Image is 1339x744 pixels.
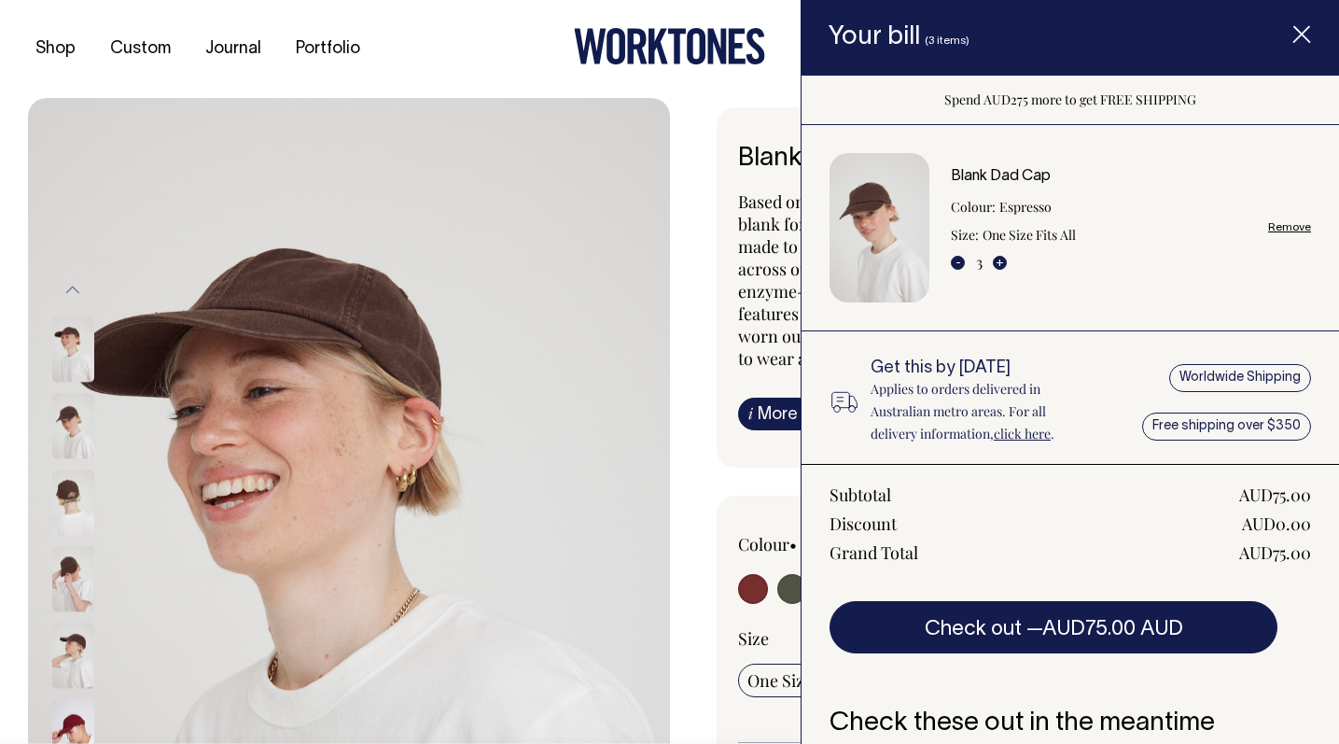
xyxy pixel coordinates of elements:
[789,533,797,555] span: •
[830,601,1277,653] button: Check out —AUD75.00 AUD
[830,512,897,535] div: Discount
[994,425,1051,442] a: click here
[1268,221,1311,233] a: Remove
[288,34,368,64] a: Portfolio
[871,359,1092,378] h6: Get this by [DATE]
[951,224,979,246] dt: Size:
[1239,484,1311,506] div: AUD75.00
[830,484,891,506] div: Subtotal
[944,91,1196,108] span: Spend AUD275 more to get FREE SHIPPING
[951,256,965,270] button: -
[52,546,94,611] img: espresso
[52,393,94,458] img: espresso
[951,170,1051,183] a: Blank Dad Cap
[951,196,996,218] dt: Colour:
[747,669,866,692] span: One Size Fits All
[738,190,1248,370] span: , we've left these dad caps blank for you to add your own flare. Our selection of colours are mad...
[28,34,83,64] a: Shop
[983,224,1076,246] dd: One Size Fits All
[738,398,864,430] a: iMore details
[830,709,1311,738] h6: Check these out in the meantime
[1239,541,1311,564] div: AUD75.00
[52,316,94,382] img: espresso
[871,378,1092,445] p: Applies to orders delivered in Australian metro areas. For all delivery information, .
[52,470,94,535] img: espresso
[830,153,929,302] img: Blank Dad Cap
[1042,620,1183,639] span: AUD75.00 AUD
[1242,512,1311,535] div: AUD0.00
[59,270,87,312] button: Previous
[738,190,969,213] span: Based on our all-time favourite
[830,541,918,564] div: Grand Total
[925,35,969,46] span: (3 items)
[52,623,94,688] img: espresso
[999,196,1052,218] dd: Espresso
[738,533,944,555] div: Colour
[993,256,1007,270] button: +
[738,627,1253,650] div: Size
[198,34,269,64] a: Journal
[103,34,178,64] a: Custom
[748,403,753,423] span: i
[738,664,875,697] input: One Size Fits All
[738,145,1253,174] h6: Blank Dad Cap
